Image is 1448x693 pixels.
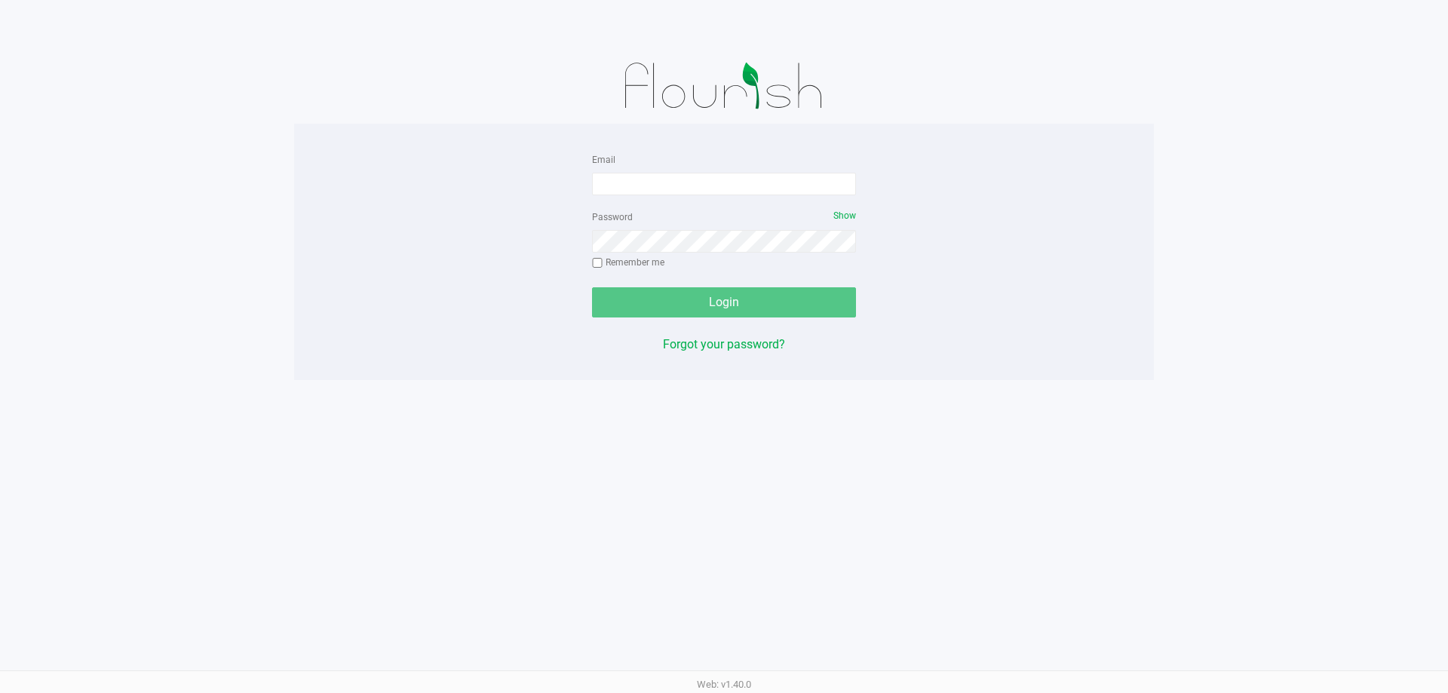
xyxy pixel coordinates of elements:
span: Web: v1.40.0 [697,679,751,690]
span: Show [833,210,856,221]
label: Password [592,210,633,224]
label: Remember me [592,256,664,269]
input: Remember me [592,258,603,268]
button: Forgot your password? [663,336,785,354]
label: Email [592,153,615,167]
